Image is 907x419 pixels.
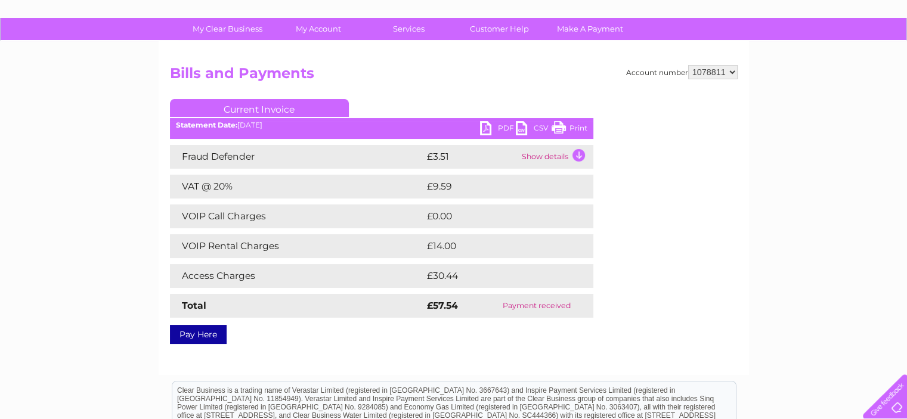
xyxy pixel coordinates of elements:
td: £14.00 [424,234,569,258]
td: Payment received [480,294,593,318]
td: £30.44 [424,264,570,288]
a: Blog [803,51,821,60]
a: Customer Help [450,18,549,40]
td: Fraud Defender [170,145,424,169]
td: VOIP Rental Charges [170,234,424,258]
a: Services [360,18,458,40]
b: Statement Date: [176,120,237,129]
a: PDF [480,121,516,138]
a: My Clear Business [178,18,277,40]
a: Log out [868,51,896,60]
a: 0333 014 3131 [682,6,764,21]
td: £3.51 [424,145,519,169]
td: £9.59 [424,175,566,198]
div: Clear Business is a trading name of Verastar Limited (registered in [GEOGRAPHIC_DATA] No. 3667643... [172,7,736,58]
a: My Account [269,18,367,40]
a: Make A Payment [541,18,639,40]
h2: Bills and Payments [170,65,738,88]
td: Access Charges [170,264,424,288]
div: Account number [626,65,738,79]
td: Show details [519,145,593,169]
a: CSV [516,121,552,138]
div: [DATE] [170,121,593,129]
strong: £57.54 [427,300,458,311]
td: VAT @ 20% [170,175,424,198]
a: Current Invoice [170,99,349,117]
a: Energy [727,51,753,60]
img: logo.png [32,31,92,67]
a: Pay Here [170,325,227,344]
strong: Total [182,300,206,311]
a: Print [552,121,587,138]
a: Water [697,51,720,60]
td: VOIP Call Charges [170,204,424,228]
a: Telecoms [760,51,796,60]
a: Contact [828,51,857,60]
td: £0.00 [424,204,566,228]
